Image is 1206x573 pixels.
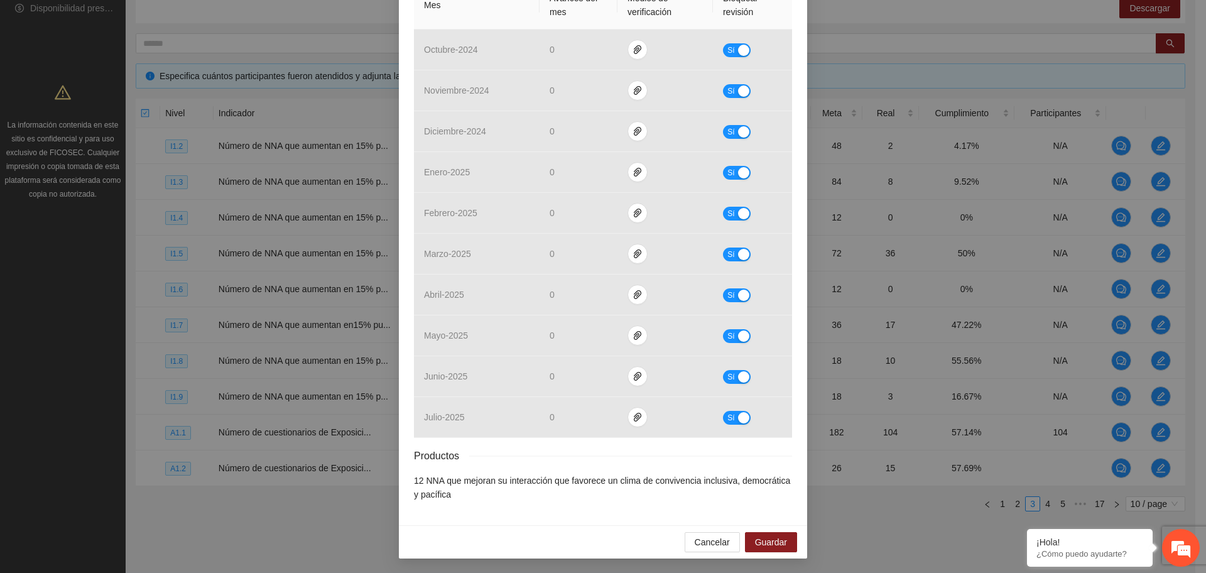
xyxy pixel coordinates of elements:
[550,371,555,381] span: 0
[628,330,647,341] span: paper-clip
[628,412,647,422] span: paper-clip
[550,167,555,177] span: 0
[755,535,787,549] span: Guardar
[550,330,555,341] span: 0
[727,43,735,57] span: Sí
[424,85,489,95] span: noviembre - 2024
[6,343,239,387] textarea: Escriba su mensaje y pulse “Intro”
[727,125,735,139] span: Sí
[627,325,648,346] button: paper-clip
[745,532,797,552] button: Guardar
[550,45,555,55] span: 0
[424,45,478,55] span: octubre - 2024
[424,208,477,218] span: febrero - 2025
[550,208,555,218] span: 0
[424,330,468,341] span: mayo - 2025
[727,166,735,180] span: Sí
[628,249,647,259] span: paper-clip
[685,532,740,552] button: Cancelar
[206,6,236,36] div: Minimizar ventana de chat en vivo
[424,290,464,300] span: abril - 2025
[628,371,647,381] span: paper-clip
[550,249,555,259] span: 0
[414,448,469,464] span: Productos
[628,126,647,136] span: paper-clip
[1036,549,1143,559] p: ¿Cómo puedo ayudarte?
[424,249,471,259] span: marzo - 2025
[550,85,555,95] span: 0
[628,290,647,300] span: paper-clip
[627,366,648,386] button: paper-clip
[627,121,648,141] button: paper-clip
[628,85,647,95] span: paper-clip
[695,535,730,549] span: Cancelar
[727,288,735,302] span: Sí
[627,80,648,101] button: paper-clip
[628,208,647,218] span: paper-clip
[424,412,465,422] span: julio - 2025
[727,207,735,221] span: Sí
[627,162,648,182] button: paper-clip
[414,474,792,501] li: 12 NNA que mejoran su interacción que favorece un clima de convivencia inclusiva, democrática y p...
[627,40,648,60] button: paper-clip
[727,411,735,425] span: Sí
[1036,537,1143,547] div: ¡Hola!
[628,45,647,55] span: paper-clip
[627,285,648,305] button: paper-clip
[424,167,470,177] span: enero - 2025
[424,371,467,381] span: junio - 2025
[727,329,735,343] span: Sí
[65,64,211,80] div: Chatee con nosotros ahora
[727,84,735,98] span: Sí
[550,126,555,136] span: 0
[727,370,735,384] span: Sí
[727,248,735,261] span: Sí
[424,126,486,136] span: diciembre - 2024
[73,168,173,295] span: Estamos en línea.
[627,203,648,223] button: paper-clip
[627,407,648,427] button: paper-clip
[550,290,555,300] span: 0
[550,412,555,422] span: 0
[628,167,647,177] span: paper-clip
[627,244,648,264] button: paper-clip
